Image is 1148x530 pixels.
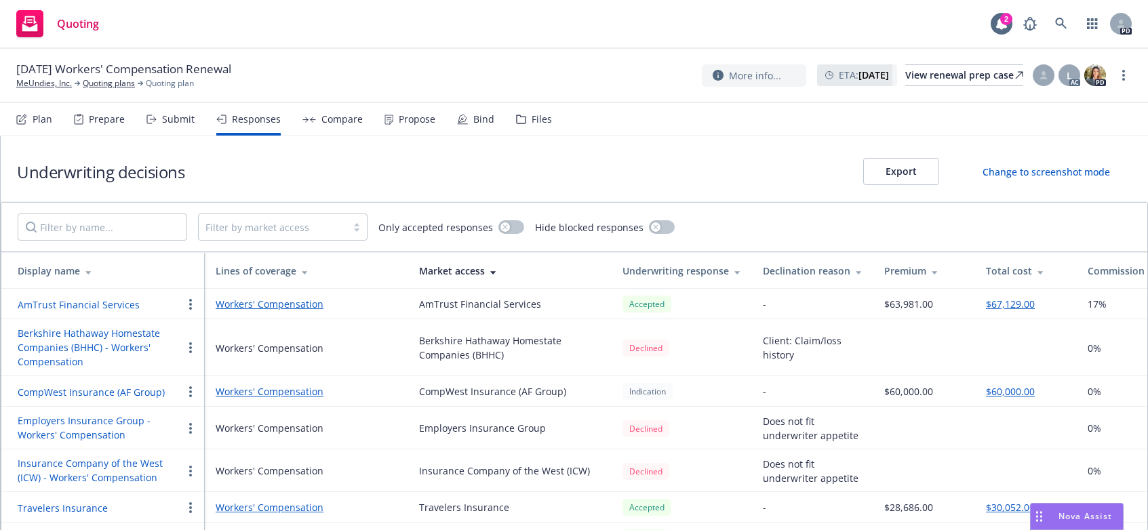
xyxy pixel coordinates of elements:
[622,420,669,437] div: Declined
[216,384,397,399] a: Workers' Compensation
[419,500,509,514] div: Travelers Insurance
[986,500,1035,514] button: $30,052.00
[419,464,590,478] div: Insurance Company of the West (ICW)
[146,77,194,89] span: Quoting plan
[983,165,1110,179] div: Change to screenshot mode
[18,298,140,312] button: AmTrust Financial Services
[622,295,671,312] div: Accepted
[1088,464,1101,478] span: 0%
[89,114,125,125] div: Prepare
[986,297,1035,311] button: $67,129.00
[1031,504,1048,529] div: Drag to move
[622,420,669,437] span: Declined
[884,500,933,514] div: $28,686.00
[622,339,669,356] span: Declined
[16,61,231,77] span: [DATE] Workers' Compensation Renewal
[216,264,397,278] div: Lines of coverage
[1084,64,1106,86] img: photo
[216,341,323,355] div: Workers' Compensation
[11,5,104,43] a: Quoting
[1079,10,1106,37] a: Switch app
[532,114,552,125] div: Files
[1016,10,1044,37] a: Report a Bug
[622,499,671,516] div: Accepted
[1088,500,1107,514] span: 10%
[18,326,182,369] button: Berkshire Hathaway Homestate Companies (BHHC) - Workers' Compensation
[33,114,52,125] div: Plan
[216,500,397,514] a: Workers' Compensation
[763,500,766,514] div: -
[1088,297,1107,311] span: 17%
[535,220,644,235] span: Hide blocked responses
[18,413,182,442] button: Employers Insurance Group - Workers' Compensation
[622,264,741,278] div: Underwriting response
[1030,503,1124,530] button: Nova Assist
[858,68,889,81] strong: [DATE]
[1067,68,1072,83] span: L
[419,264,601,278] div: Market access
[399,114,435,125] div: Propose
[622,383,673,400] div: Indication
[986,384,1035,399] button: $60,000.00
[702,64,806,87] button: More info...
[1115,67,1132,83] a: more
[18,213,187,241] input: Filter by name...
[763,333,863,362] div: Client: Claim/loss history
[839,68,889,82] span: ETA :
[763,384,766,399] div: -
[729,68,781,83] span: More info...
[905,64,1023,86] a: View renewal prep case
[419,384,566,399] div: CompWest Insurance (AF Group)
[17,161,184,183] h1: Underwriting decisions
[419,333,601,362] div: Berkshire Hathaway Homestate Companies (BHHC)
[216,297,397,311] a: Workers' Compensation
[1088,421,1101,435] span: 0%
[378,220,493,235] span: Only accepted responses
[1048,10,1075,37] a: Search
[961,158,1132,185] button: Change to screenshot mode
[232,114,281,125] div: Responses
[986,264,1066,278] div: Total cost
[162,114,195,125] div: Submit
[57,18,99,29] span: Quoting
[763,264,863,278] div: Declination reason
[18,385,165,399] button: CompWest Insurance (AF Group)
[884,297,933,311] div: $63,981.00
[419,421,546,435] div: Employers Insurance Group
[16,77,72,89] a: MeUndies, Inc.
[473,114,494,125] div: Bind
[863,158,939,185] button: Export
[763,297,766,311] div: -
[622,340,669,356] div: Declined
[884,384,933,399] div: $60,000.00
[1088,384,1101,399] span: 0%
[763,457,863,485] div: Does not fit underwriter appetite
[18,456,182,485] button: Insurance Company of the West (ICW) - Workers' Compensation
[622,463,669,480] div: Declined
[216,421,323,435] div: Workers' Compensation
[18,501,108,515] button: Travelers Insurance
[884,264,964,278] div: Premium
[321,114,363,125] div: Compare
[1000,13,1012,25] div: 2
[905,65,1023,85] div: View renewal prep case
[83,77,135,89] a: Quoting plans
[419,297,541,311] div: AmTrust Financial Services
[1058,510,1112,522] span: Nova Assist
[763,414,863,443] div: Does not fit underwriter appetite
[1088,341,1101,355] span: 0%
[216,464,323,478] div: Workers' Compensation
[18,264,194,278] div: Display name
